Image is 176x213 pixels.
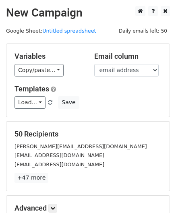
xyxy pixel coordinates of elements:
[116,28,170,34] a: Daily emails left: 50
[14,96,46,109] a: Load...
[14,204,162,213] h5: Advanced
[6,28,96,34] small: Google Sheet:
[6,6,170,20] h2: New Campaign
[136,174,176,213] iframe: Chat Widget
[14,173,48,183] a: +47 more
[14,52,82,61] h5: Variables
[14,85,49,93] a: Templates
[42,28,96,34] a: Untitled spreadsheet
[14,152,104,158] small: [EMAIL_ADDRESS][DOMAIN_NAME]
[14,64,64,77] a: Copy/paste...
[116,27,170,35] span: Daily emails left: 50
[94,52,162,61] h5: Email column
[14,143,147,149] small: [PERSON_NAME][EMAIL_ADDRESS][DOMAIN_NAME]
[14,130,162,139] h5: 50 Recipients
[14,161,104,168] small: [EMAIL_ADDRESS][DOMAIN_NAME]
[58,96,79,109] button: Save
